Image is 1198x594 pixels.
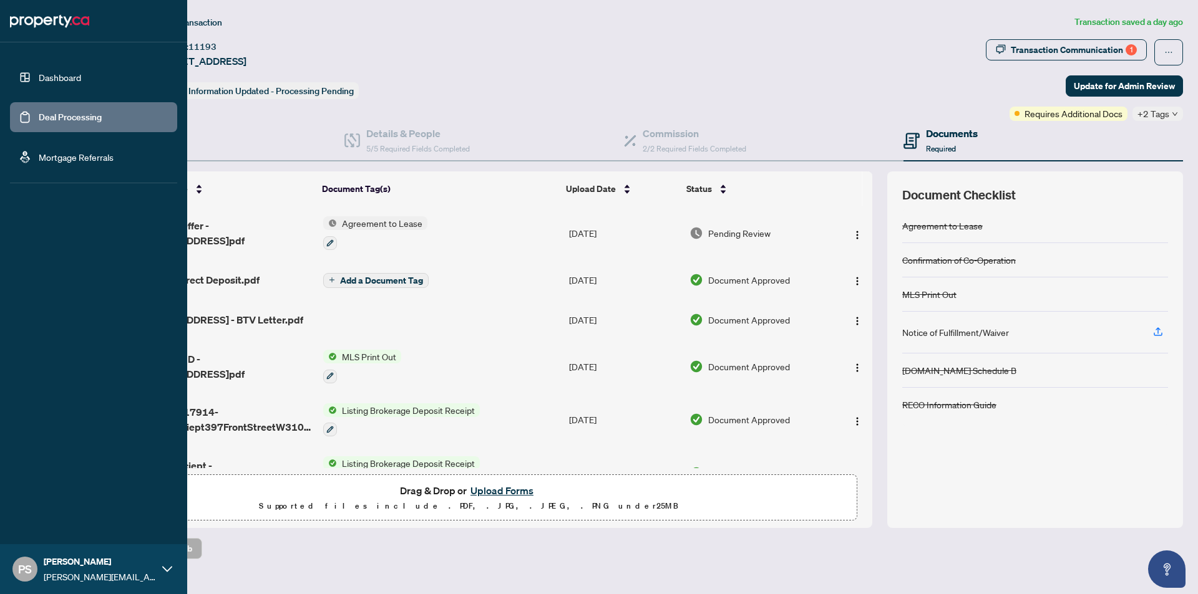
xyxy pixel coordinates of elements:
[708,413,790,426] span: Document Approved
[134,458,313,488] span: Deposit Reciept - [STREET_ADDRESS]pdf
[689,413,703,426] img: Document Status
[337,456,480,470] span: Listing Brokerage Deposit Receipt
[689,466,703,480] img: Document Status
[129,171,318,206] th: (8) File Name
[681,171,827,206] th: Status
[337,216,427,230] span: Agreement to Lease
[852,316,862,326] img: Logo
[564,340,684,393] td: [DATE]
[847,310,867,330] button: Logo
[1137,107,1169,121] span: +2 Tags
[902,219,983,232] div: Agreement to Lease
[155,54,246,69] span: [STREET_ADDRESS]
[1011,40,1137,60] div: Transaction Communication
[689,226,703,240] img: Document Status
[708,313,790,327] span: Document Approved
[39,151,114,163] a: Mortgage Referrals
[847,270,867,290] button: Logo
[926,126,978,141] h4: Documents
[323,273,429,288] button: Add a Document Tag
[317,171,561,206] th: Document Tag(s)
[1148,550,1186,588] button: Open asap
[1172,111,1178,117] span: down
[323,403,337,417] img: Status Icon
[134,312,303,327] span: [STREET_ADDRESS] - BTV Letter.pdf
[155,17,222,28] span: View Transaction
[986,39,1147,60] button: Transaction Communication1
[323,350,401,383] button: Status IconMLS Print Out
[467,482,537,499] button: Upload Forms
[847,463,867,483] button: Logo
[926,144,956,153] span: Required
[1066,75,1183,97] button: Update for Admin Review
[902,186,1016,204] span: Document Checklist
[337,350,401,363] span: MLS Print Out
[847,223,867,243] button: Logo
[155,82,359,99] div: Status:
[88,499,849,514] p: Supported files include .PDF, .JPG, .JPEG, .PNG under 25 MB
[564,393,684,447] td: [DATE]
[561,171,681,206] th: Upload Date
[134,405,313,434] span: 1759349617914-DepositReciept397FrontStreetW3106.pdf
[708,273,790,287] span: Document Approved
[564,446,684,500] td: [DATE]
[902,363,1016,377] div: [DOMAIN_NAME] Schedule B
[323,456,480,490] button: Status IconListing Brokerage Deposit Receipt
[1126,44,1137,55] div: 1
[323,216,337,230] img: Status Icon
[1074,76,1175,96] span: Update for Admin Review
[10,11,89,31] img: logo
[39,112,102,123] a: Deal Processing
[566,182,616,196] span: Upload Date
[134,218,313,248] span: Accepted Offer - [STREET_ADDRESS]pdf
[708,360,790,373] span: Document Approved
[44,570,156,583] span: [PERSON_NAME][EMAIL_ADDRESS][DOMAIN_NAME]
[134,272,260,287] span: CLIENTS Direct Deposit.pdf
[564,206,684,260] td: [DATE]
[366,144,470,153] span: 5/5 Required Fields Completed
[1025,107,1123,120] span: Requires Additional Docs
[902,325,1009,339] div: Notice of Fulfillment/Waiver
[323,350,337,363] img: Status Icon
[323,403,480,437] button: Status IconListing Brokerage Deposit Receipt
[188,85,354,97] span: Information Updated - Processing Pending
[708,466,790,480] span: Document Approved
[134,352,313,381] span: MLS LEASED - [STREET_ADDRESS]pdf
[400,482,537,499] span: Drag & Drop or
[847,410,867,429] button: Logo
[564,300,684,340] td: [DATE]
[902,287,957,301] div: MLS Print Out
[643,126,746,141] h4: Commission
[902,253,1016,267] div: Confirmation of Co-Operation
[852,276,862,286] img: Logo
[340,276,423,285] span: Add a Document Tag
[689,360,703,373] img: Document Status
[852,416,862,426] img: Logo
[708,226,771,240] span: Pending Review
[643,144,746,153] span: 2/2 Required Fields Completed
[689,313,703,327] img: Document Status
[852,363,862,373] img: Logo
[847,357,867,376] button: Logo
[689,273,703,287] img: Document Status
[686,182,712,196] span: Status
[329,277,335,283] span: plus
[80,475,857,521] span: Drag & Drop orUpload FormsSupported files include .PDF, .JPG, .JPEG, .PNG under25MB
[564,260,684,300] td: [DATE]
[323,216,427,250] button: Status IconAgreement to Lease
[323,272,429,288] button: Add a Document Tag
[39,72,81,83] a: Dashboard
[1074,15,1183,29] article: Transaction saved a day ago
[323,456,337,470] img: Status Icon
[902,398,996,411] div: RECO Information Guide
[188,41,217,52] span: 11193
[44,555,156,568] span: [PERSON_NAME]
[337,403,480,417] span: Listing Brokerage Deposit Receipt
[366,126,470,141] h4: Details & People
[18,560,32,578] span: PS
[852,230,862,240] img: Logo
[1164,48,1173,57] span: ellipsis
